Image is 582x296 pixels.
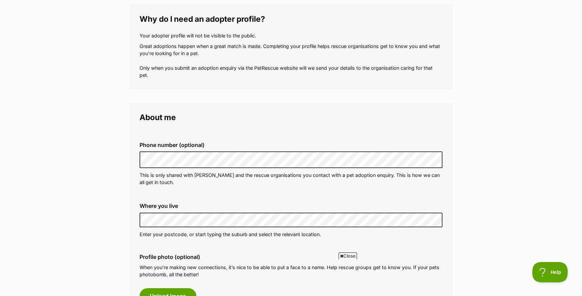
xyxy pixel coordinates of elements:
p: Enter your postcode, or start typing the suburb and select the relevant location. [140,231,442,238]
legend: About me [140,113,442,122]
p: Your adopter profile will not be visible to the public. [140,32,442,39]
label: Phone number (optional) [140,142,442,148]
label: Where you live [140,203,442,209]
p: This is only shared with [PERSON_NAME] and the rescue organisations you contact with a pet adopti... [140,171,442,186]
fieldset: Why do I need an adopter profile? [129,4,453,89]
iframe: Advertisement [126,262,456,293]
legend: Why do I need an adopter profile? [140,15,442,23]
label: Profile photo (optional) [140,254,442,260]
span: Close [339,252,357,259]
iframe: Help Scout Beacon - Open [532,262,568,282]
p: Great adoptions happen when a great match is made. Completing your profile helps rescue organisat... [140,43,442,79]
